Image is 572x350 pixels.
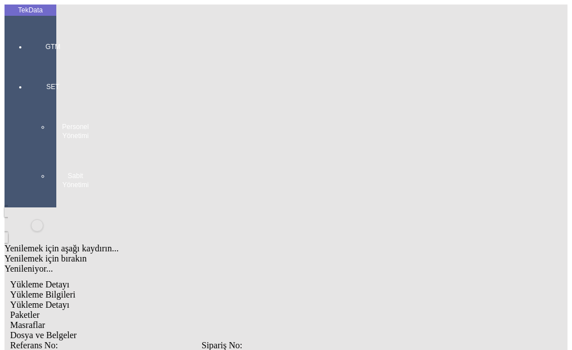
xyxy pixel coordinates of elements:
span: Dosya ve Belgeler [10,330,77,340]
span: Yükleme Detayı [10,280,69,289]
span: Yükleme Detayı [10,300,69,309]
span: Masraflar [10,320,45,330]
span: Sabit Yönetimi [59,171,92,189]
span: Referans No: [10,340,58,350]
span: Paketler [10,310,39,320]
span: GTM [36,42,70,51]
span: Sipariş No: [202,340,242,350]
span: Yükleme Bilgileri [10,290,75,299]
div: Yenilemek için bırakın [5,254,399,264]
div: Yenileniyor... [5,264,399,274]
span: SET [36,82,70,91]
div: Yenilemek için aşağı kaydırın... [5,243,399,254]
div: TekData [5,6,56,15]
span: Personel Yönetimi [59,122,92,140]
